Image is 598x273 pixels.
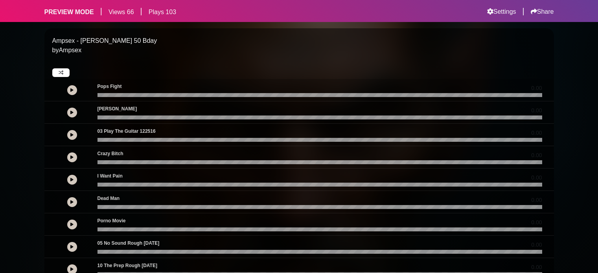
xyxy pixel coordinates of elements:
[98,128,156,135] p: 03 Play The Guitar 122516
[98,240,160,247] p: 05 no sound rough [DATE]
[487,8,516,16] a: Settings
[531,174,542,182] span: 0.00
[52,47,59,53] span: by
[52,46,552,55] p: Ampsex
[149,8,176,16] h6: Plays 103
[98,150,123,157] p: Crazy Bitch
[531,151,542,159] span: 0.00
[140,6,142,16] h5: |
[531,241,542,249] span: 0.00
[98,195,120,202] p: Dead Man
[52,36,552,46] p: Ampsex - [PERSON_NAME] 50 Bday
[44,8,94,16] h6: PREVIEW MODE
[531,106,542,115] span: 0.00
[98,172,123,180] p: I Want Pain
[109,8,134,16] h6: Views 66
[531,196,542,204] span: 0.00
[98,217,126,224] p: Porno Movie
[531,84,542,92] span: 0.00
[531,218,542,227] span: 0.00
[523,6,524,16] h5: |
[98,105,137,112] p: [PERSON_NAME]
[98,262,157,269] p: 10 The Prep rough [DATE]
[531,8,554,16] a: Share
[531,263,542,271] span: 0.00
[98,83,122,90] p: Pops Fight
[100,6,102,16] h5: |
[531,129,542,137] span: 0.00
